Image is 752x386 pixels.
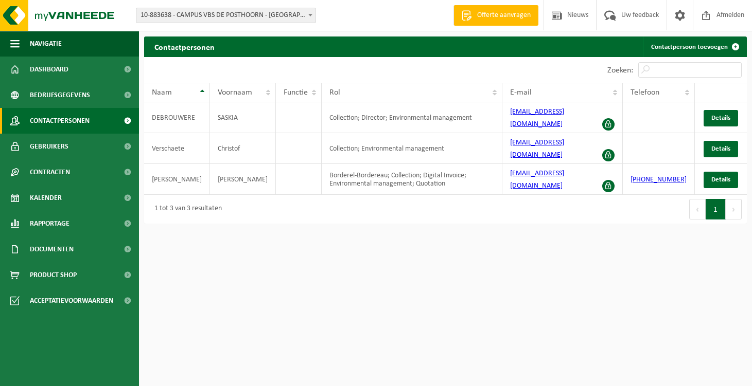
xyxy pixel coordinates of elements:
[711,176,730,183] span: Details
[149,200,222,218] div: 1 tot 3 van 3 resultaten
[144,133,210,164] td: Verschaete
[510,139,564,159] a: [EMAIL_ADDRESS][DOMAIN_NAME]
[607,66,633,75] label: Zoeken:
[210,133,276,164] td: Christof
[30,288,113,314] span: Acceptatievoorwaarden
[329,88,340,97] span: Rol
[631,88,659,97] span: Telefoon
[30,185,62,211] span: Kalender
[689,199,706,219] button: Previous
[144,102,210,133] td: DEBROUWERE
[453,5,538,26] a: Offerte aanvragen
[144,36,225,57] h2: Contactpersonen
[144,164,210,195] td: [PERSON_NAME]
[210,164,276,195] td: [PERSON_NAME]
[322,102,502,133] td: Collection; Director; Environmental management
[30,57,68,82] span: Dashboard
[136,8,316,23] span: 10-883638 - CAMPUS VBS DE POSTHOORN - WEVELGEM
[704,110,738,126] a: Details
[210,102,276,133] td: SASKIA
[643,36,746,57] a: Contactpersoon toevoegen
[152,88,172,97] span: Naam
[30,211,69,236] span: Rapportage
[30,236,74,262] span: Documenten
[30,134,68,159] span: Gebruikers
[30,108,90,134] span: Contactpersonen
[704,172,738,188] a: Details
[284,88,308,97] span: Functie
[475,10,533,21] span: Offerte aanvragen
[136,8,316,23] span: 10-883638 - CAMPUS VBS DE POSTHOORN - WEVELGEM
[706,199,726,219] button: 1
[510,170,564,190] a: [EMAIL_ADDRESS][DOMAIN_NAME]
[510,88,532,97] span: E-mail
[30,82,90,108] span: Bedrijfsgegevens
[711,115,730,121] span: Details
[30,31,62,57] span: Navigatie
[631,176,687,183] a: [PHONE_NUMBER]
[218,88,252,97] span: Voornaam
[30,159,70,185] span: Contracten
[322,164,502,195] td: Borderel-Bordereau; Collection; Digital Invoice; Environmental management; Quotation
[704,141,738,157] a: Details
[322,133,502,164] td: Collection; Environmental management
[510,108,564,128] a: [EMAIL_ADDRESS][DOMAIN_NAME]
[726,199,742,219] button: Next
[30,262,77,288] span: Product Shop
[711,145,730,152] span: Details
